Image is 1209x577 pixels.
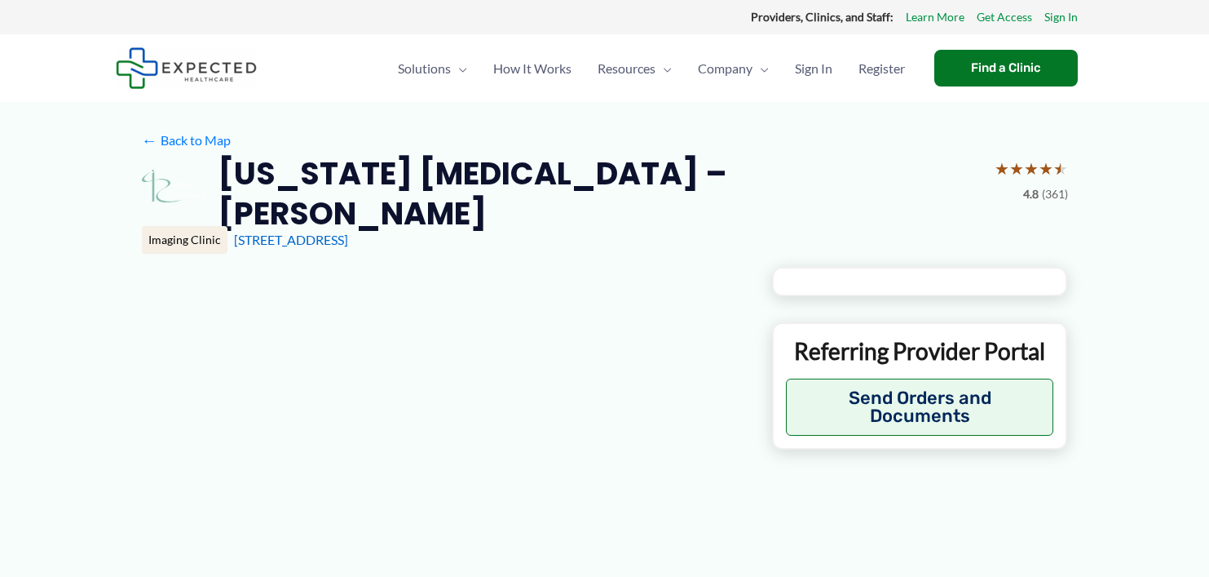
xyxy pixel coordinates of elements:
div: Imaging Clinic [142,226,227,254]
span: How It Works [493,40,571,97]
img: Expected Healthcare Logo - side, dark font, small [116,47,257,89]
span: Menu Toggle [451,40,467,97]
button: Send Orders and Documents [786,379,1054,436]
span: (361) [1042,184,1068,205]
a: Learn More [906,7,964,28]
a: CompanyMenu Toggle [685,40,782,97]
h2: [US_STATE] [MEDICAL_DATA] – [PERSON_NAME] [218,153,981,234]
a: How It Works [480,40,585,97]
span: Sign In [795,40,832,97]
strong: Providers, Clinics, and Staff: [751,10,894,24]
span: ← [142,132,157,148]
a: Get Access [977,7,1032,28]
span: ★ [1024,153,1039,184]
span: Menu Toggle [752,40,769,97]
p: Referring Provider Portal [786,336,1054,366]
a: SolutionsMenu Toggle [385,40,480,97]
a: Register [845,40,918,97]
span: Company [698,40,752,97]
span: ★ [1053,153,1068,184]
nav: Primary Site Navigation [385,40,918,97]
a: ←Back to Map [142,128,231,153]
span: Menu Toggle [655,40,672,97]
span: ★ [1009,153,1024,184]
a: ResourcesMenu Toggle [585,40,685,97]
span: Register [858,40,905,97]
a: Sign In [1044,7,1078,28]
a: Find a Clinic [934,50,1078,87]
span: Resources [598,40,655,97]
a: [STREET_ADDRESS] [234,232,348,247]
span: ★ [1039,153,1053,184]
span: ★ [995,153,1009,184]
span: 4.8 [1023,184,1039,205]
a: Sign In [782,40,845,97]
span: Solutions [398,40,451,97]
